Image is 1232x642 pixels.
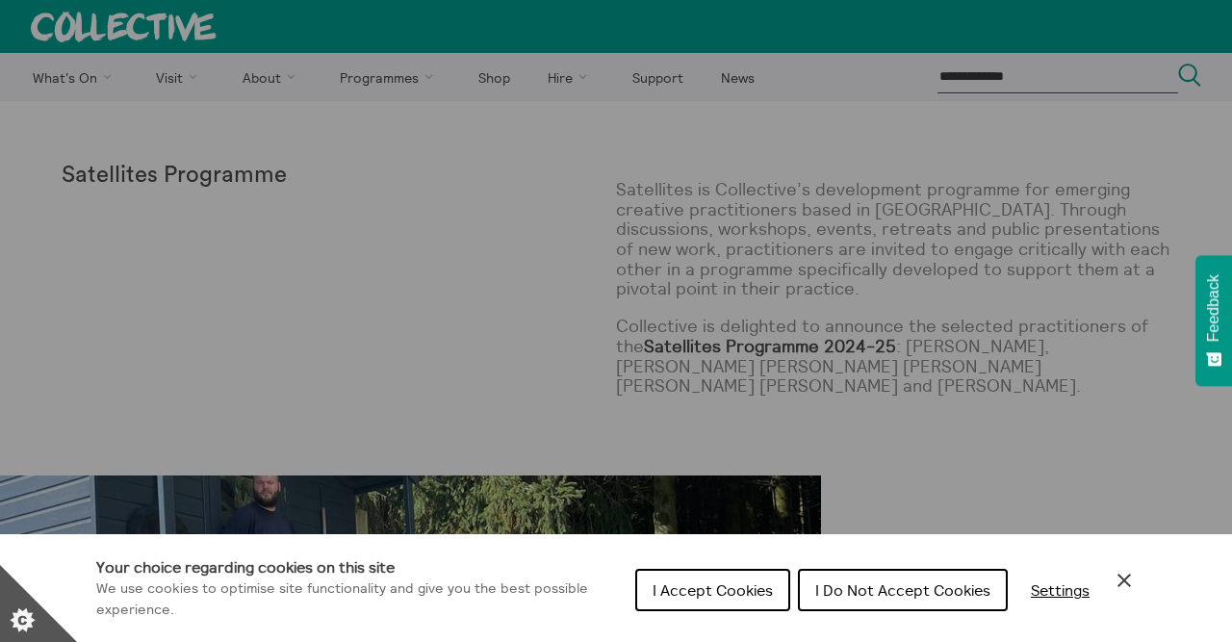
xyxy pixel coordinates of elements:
button: I Accept Cookies [635,569,790,611]
span: I Accept Cookies [653,580,773,600]
p: We use cookies to optimise site functionality and give you the best possible experience. [96,578,620,620]
button: Feedback - Show survey [1195,255,1232,386]
span: Settings [1031,580,1090,600]
button: Settings [1015,571,1105,609]
span: Feedback [1205,274,1222,342]
button: I Do Not Accept Cookies [798,569,1008,611]
span: I Do Not Accept Cookies [815,580,990,600]
button: Close Cookie Control [1113,569,1136,592]
h1: Your choice regarding cookies on this site [96,555,620,578]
